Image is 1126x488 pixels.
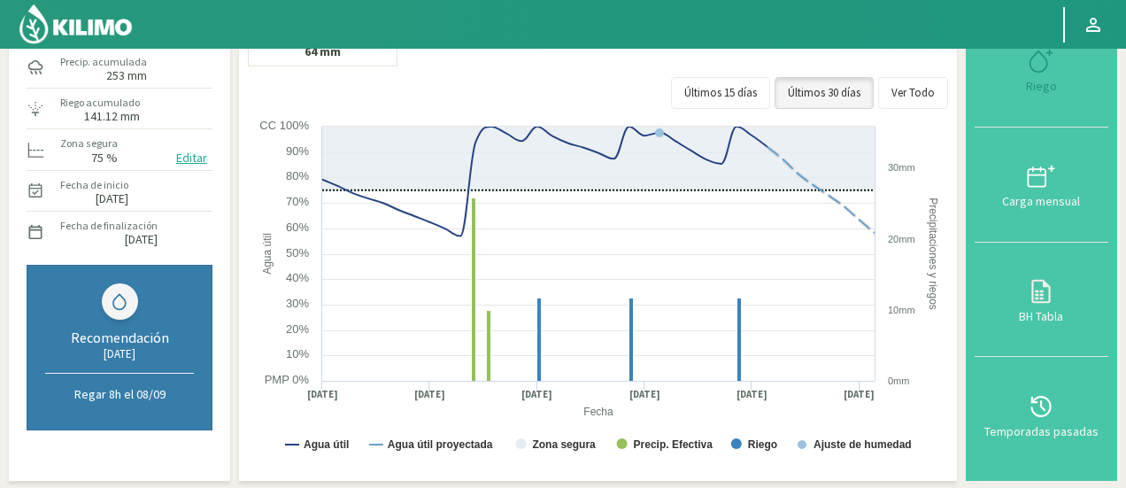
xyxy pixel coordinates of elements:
[286,322,309,336] text: 20%
[671,77,770,109] button: Últimos 15 días
[927,198,939,310] text: Precipitaciones y riegos
[844,388,875,401] text: [DATE]
[775,77,874,109] button: Últimos 30 días
[414,388,445,401] text: [DATE]
[286,246,309,259] text: 50%
[521,388,552,401] text: [DATE]
[888,162,915,173] text: 30mm
[45,346,194,361] div: [DATE]
[60,54,147,70] label: Precip. acumulada
[60,177,128,193] label: Fecha de inicio
[814,438,912,451] text: Ajuste de humedad
[980,425,1103,438] div: Temporadas pasadas
[975,243,1108,358] button: BH Tabla
[980,195,1103,207] div: Carga mensual
[878,77,948,109] button: Ver Todo
[125,234,158,245] label: [DATE]
[307,388,338,401] text: [DATE]
[265,373,310,386] text: PMP 0%
[888,305,915,315] text: 10mm
[106,70,147,81] label: 253 mm
[18,3,134,45] img: Kilimo
[629,388,660,401] text: [DATE]
[45,329,194,346] div: Recomendación
[84,111,140,122] label: 141.12 mm
[261,233,274,275] text: Agua útil
[304,438,349,451] text: Agua útil
[975,12,1108,128] button: Riego
[583,406,613,418] text: Fecha
[975,128,1108,243] button: Carga mensual
[305,43,341,59] b: 64 mm
[286,195,309,208] text: 70%
[60,95,140,111] label: Riego acumulado
[286,144,309,158] text: 90%
[975,357,1108,472] button: Temporadas pasadas
[60,136,118,151] label: Zona segura
[980,310,1103,322] div: BH Tabla
[980,80,1103,92] div: Riego
[737,388,767,401] text: [DATE]
[45,386,194,402] p: Regar 8h el 08/09
[748,438,777,451] text: Riego
[286,271,309,284] text: 40%
[259,119,309,132] text: CC 100%
[286,169,309,182] text: 80%
[96,193,128,205] label: [DATE]
[888,234,915,244] text: 20mm
[388,438,493,451] text: Agua útil proyectada
[286,347,309,360] text: 10%
[60,218,158,234] label: Fecha de finalización
[532,438,596,451] text: Zona segura
[286,297,309,310] text: 30%
[888,376,909,386] text: 0mm
[171,148,212,168] button: Editar
[634,438,713,451] text: Precip. Efectiva
[91,152,118,164] label: 75 %
[286,221,309,234] text: 60%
